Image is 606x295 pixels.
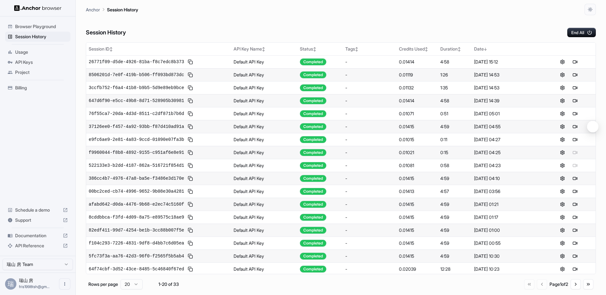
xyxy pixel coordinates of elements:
div: - [345,149,394,156]
div: 0.01415 [399,201,435,208]
div: [DATE] 14:53 [474,85,539,91]
div: 12:28 [440,266,469,272]
div: Completed [300,214,326,221]
div: 4:59 [440,253,469,259]
span: afabd642-d0da-4476-9b68-e2ec74c5160f [89,201,184,208]
div: 0.01415 [399,253,435,259]
div: Completed [300,240,326,247]
span: 76f55ca7-20da-4d3d-8511-c2df871b7b6d [89,111,184,117]
span: 64f74cbf-3d52-43ce-8485-5c46840f67ed [89,266,184,272]
div: Page 1 of 2 [550,281,568,287]
span: 386cc4b7-4976-47a8-ba5e-f3486e3d170e [89,175,184,182]
div: 0.01415 [399,123,435,130]
button: Open menu [59,278,70,290]
div: 0.01119 [399,72,435,78]
div: 4:59 [440,240,469,246]
td: Default API Key [231,211,297,224]
span: fris1998tsh@gmail.com [19,284,50,289]
div: [DATE] 05:01 [474,111,539,117]
span: Browser Playground [15,23,68,30]
div: 4:59 [440,201,469,208]
div: Browser Playground [5,21,70,32]
div: 1-20 of 33 [153,281,184,287]
div: Tags [345,46,394,52]
div: [DATE] 01:21 [474,201,539,208]
div: Date [474,46,539,52]
div: [DATE] 01:00 [474,227,539,233]
td: Default API Key [231,185,297,198]
div: 1:26 [440,72,469,78]
div: API Reference [5,241,70,251]
div: Completed [300,71,326,78]
div: - [345,240,394,246]
div: Completed [300,201,326,208]
td: Default API Key [231,224,297,237]
div: Completed [300,97,326,104]
div: [DATE] 14:39 [474,98,539,104]
div: 4:59 [440,175,469,182]
td: Default API Key [231,159,297,172]
div: 0:51 [440,111,469,117]
div: - [345,266,394,272]
p: Anchor [86,6,100,13]
div: - [345,214,394,220]
div: 0.02039 [399,266,435,272]
div: [DATE] 01:17 [474,214,539,220]
div: Completed [300,136,326,143]
div: [DATE] 04:27 [474,136,539,143]
div: Completed [300,162,326,169]
div: 4:57 [440,188,469,195]
div: Session ID [89,46,229,52]
div: Completed [300,227,326,234]
div: 0.01414 [399,98,435,104]
div: - [345,175,394,182]
div: Completed [300,123,326,130]
div: Completed [300,149,326,156]
span: ↕ [458,47,461,51]
td: Default API Key [231,250,297,262]
td: Default API Key [231,133,297,146]
span: 瑞山 房 [19,278,33,283]
div: Documentation [5,231,70,241]
span: 37126ee0-f457-4a92-93bb-f87d410ad91a [89,123,184,130]
div: - [345,59,394,65]
div: - [345,188,394,195]
td: Default API Key [231,81,297,94]
td: Default API Key [231,94,297,107]
div: - [345,72,394,78]
span: 5fc73f3a-aa76-42d3-96f0-f2565f5b5ab4 [89,253,184,259]
div: - [345,85,394,91]
h6: Session History [86,28,126,37]
span: ↕ [110,47,113,51]
div: Completed [300,58,326,65]
div: 0.01081 [399,162,435,169]
span: 82edf411-99d7-4254-be1b-3cc88b007f5e [89,227,184,233]
td: Default API Key [231,146,297,159]
span: 00bc2ced-cb74-4996-9652-9b08e30a4281 [89,188,184,195]
div: 4:59 [440,227,469,233]
div: Completed [300,188,326,195]
div: [DATE] 03:56 [474,188,539,195]
div: Completed [300,84,326,91]
div: 0.01415 [399,214,435,220]
div: Billing [5,83,70,93]
div: 0:11 [440,136,469,143]
span: ↕ [425,47,428,51]
div: - [345,201,394,208]
td: Default API Key [231,107,297,120]
div: 4:59 [440,214,469,220]
div: [DATE] 04:25 [474,149,539,156]
span: 522133e3-b2dd-4187-862a-516721f854d1 [89,162,184,169]
div: Project [5,67,70,77]
div: 0.01015 [399,136,435,143]
div: 0.01415 [399,227,435,233]
span: Session History [15,33,68,40]
td: Default API Key [231,172,297,185]
td: Default API Key [231,262,297,275]
div: Status [300,46,340,52]
span: f9960044-f8b8-4892-9155-c951af6e8e91 [89,149,184,156]
div: [DATE] 04:23 [474,162,539,169]
div: Session History [5,32,70,42]
div: API Key Name [234,46,295,52]
div: Credits Used [399,46,435,52]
